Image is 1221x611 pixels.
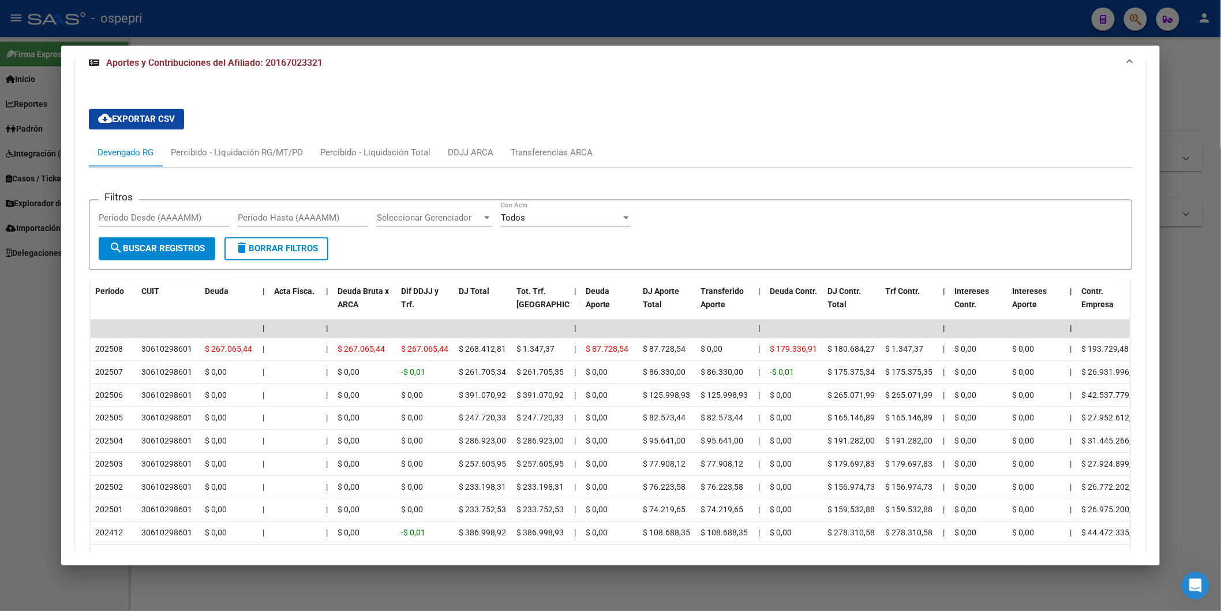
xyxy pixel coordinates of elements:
span: 202502 [95,483,123,492]
span: | [943,324,946,333]
span: | [943,505,945,515]
span: Deuda [205,287,229,296]
span: $ 0,00 [586,368,608,377]
span: Acta Fisca. [274,287,314,296]
span: $ 74.219,65 [701,505,744,515]
datatable-header-cell: Tot. Trf. Bruto [512,280,570,330]
button: Buscar Registros [99,237,215,260]
span: Deuda Aporte [586,287,610,310]
span: Transferido Aporte [701,287,744,310]
mat-icon: delete [235,241,249,255]
span: $ 0,00 [955,368,977,377]
span: $ 0,00 [770,505,792,515]
span: $ 0,00 [586,483,608,492]
span: $ 0,00 [205,528,227,538]
span: $ 265.071,99 [886,391,933,400]
span: | [263,368,264,377]
span: $ 156.974,73 [886,483,933,492]
span: | [943,460,945,469]
span: | [759,528,761,538]
span: $ 1.347,37 [886,345,924,354]
span: | [574,460,576,469]
span: | [1070,505,1072,515]
span: | [263,437,264,446]
div: 30610298601 [141,366,192,379]
span: Deuda Bruta x ARCA [338,287,389,310]
span: $ 0,00 [401,391,423,400]
span: | [326,345,328,354]
mat-expansion-panel-header: Aportes y Contribuciones del Afiliado: 20167023321 [75,44,1146,81]
div: Percibido - Liquidación Total [320,147,430,159]
span: | [326,391,328,400]
span: $ 95.641,00 [643,437,686,446]
span: $ 0,00 [1013,413,1035,423]
span: $ 108.688,35 [643,528,691,538]
span: $ 0,00 [1013,460,1035,469]
span: $ 0,00 [955,505,977,515]
span: $ 0,00 [955,460,977,469]
span: $ 0,00 [401,437,423,446]
span: | [326,483,328,492]
div: 30610298601 [141,435,192,448]
span: | [263,483,264,492]
span: | [326,287,328,296]
datatable-header-cell: Intereses Aporte [1008,280,1066,330]
span: $ 175.375,35 [886,368,933,377]
span: $ 0,00 [401,460,423,469]
datatable-header-cell: Trf Contr. [881,280,939,330]
span: $ 0,00 [586,505,608,515]
span: | [263,324,265,333]
span: $ 179.697,83 [886,460,933,469]
span: | [759,324,761,333]
span: Exportar CSV [98,114,175,125]
span: Trf Contr. [886,287,920,296]
span: $ 31.445.266,47 [1082,437,1141,446]
span: Contr. Empresa [1082,287,1114,310]
span: | [574,324,576,333]
div: 30610298601 [141,343,192,356]
span: | [326,413,328,423]
span: $ 0,00 [205,483,227,492]
datatable-header-cell: Deuda Aporte [581,280,639,330]
span: | [263,413,264,423]
span: | [1070,324,1073,333]
span: $ 391.070,92 [459,391,506,400]
span: $ 247.720,33 [459,413,506,423]
span: $ 0,00 [338,437,359,446]
span: $ 86.330,00 [701,368,744,377]
span: $ 180.684,27 [828,345,875,354]
span: $ 247.720,33 [516,413,564,423]
span: $ 44.472.335,22 [1082,528,1141,538]
span: | [943,528,945,538]
span: $ 257.605,95 [516,460,564,469]
div: 30610298601 [141,389,192,403]
span: $ 82.573,44 [643,413,686,423]
span: $ 0,00 [205,413,227,423]
span: | [1070,345,1072,354]
span: Buscar Registros [109,244,205,254]
span: | [759,437,761,446]
span: | [574,287,576,296]
span: $ 27.924.899,80 [1082,460,1141,469]
span: | [326,437,328,446]
span: $ 0,00 [205,368,227,377]
span: $ 0,00 [338,483,359,492]
span: $ 391.070,92 [516,391,564,400]
div: 30610298601 [141,481,192,494]
span: $ 0,00 [770,391,792,400]
span: | [1070,483,1072,492]
span: 202507 [95,368,123,377]
span: $ 165.146,89 [828,413,875,423]
span: Todos [501,213,525,223]
datatable-header-cell: Deuda Bruta x ARCA [333,280,396,330]
span: -$ 0,01 [401,528,425,538]
span: | [574,483,576,492]
span: | [943,287,946,296]
span: | [263,505,264,515]
div: Transferencias ARCA [511,147,593,159]
span: $ 42.537.779,24 [1082,391,1141,400]
span: $ 0,00 [586,528,608,538]
span: 202508 [95,345,123,354]
span: | [263,391,264,400]
span: | [574,391,576,400]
